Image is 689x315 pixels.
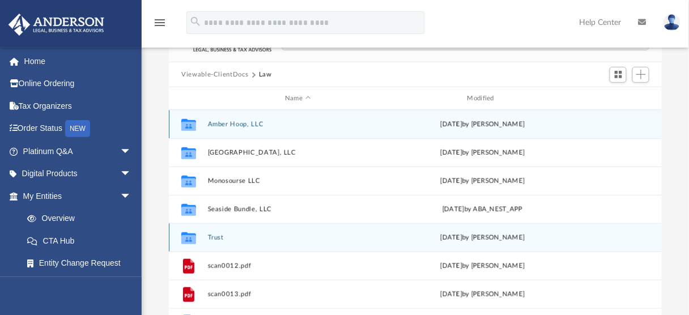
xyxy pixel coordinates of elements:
[208,206,388,213] button: Seaside Bundle, LLC
[153,22,167,29] a: menu
[16,252,148,275] a: Entity Change Request
[208,177,388,185] button: Monosourse LLC
[393,120,573,130] div: [DATE] by [PERSON_NAME]
[208,291,388,298] button: scan0013.pdf
[65,120,90,137] div: NEW
[8,50,148,73] a: Home
[8,140,148,163] a: Platinum Q&Aarrow_drop_down
[153,16,167,29] i: menu
[189,15,202,28] i: search
[259,70,272,80] button: Law
[120,140,143,163] span: arrow_drop_down
[393,233,573,243] div: [DATE] by [PERSON_NAME]
[393,148,573,158] div: [DATE] by [PERSON_NAME]
[8,163,148,185] a: Digital Productsarrow_drop_down
[578,93,657,104] div: id
[8,95,148,117] a: Tax Organizers
[174,93,202,104] div: id
[16,229,148,252] a: CTA Hub
[120,163,143,186] span: arrow_drop_down
[120,185,143,208] span: arrow_drop_down
[393,205,573,215] div: [DATE] by ABA_NEST_APP
[8,185,148,207] a: My Entitiesarrow_drop_down
[208,149,388,156] button: [GEOGRAPHIC_DATA], LLC
[632,67,649,83] button: Add
[8,73,148,95] a: Online Ordering
[393,176,573,186] div: [DATE] by [PERSON_NAME]
[16,207,148,230] a: Overview
[393,261,573,271] div: [DATE] by [PERSON_NAME]
[208,121,388,128] button: Amber Hoop, LLC
[8,117,148,141] a: Order StatusNEW
[208,234,388,241] button: Trust
[664,14,681,31] img: User Pic
[393,93,573,104] div: Modified
[16,274,148,297] a: Binder Walkthrough
[610,67,627,83] button: Switch to Grid View
[207,93,388,104] div: Name
[208,262,388,270] button: scan0012.pdf
[5,14,108,36] img: Anderson Advisors Platinum Portal
[393,290,573,300] div: [DATE] by [PERSON_NAME]
[181,70,248,80] button: Viewable-ClientDocs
